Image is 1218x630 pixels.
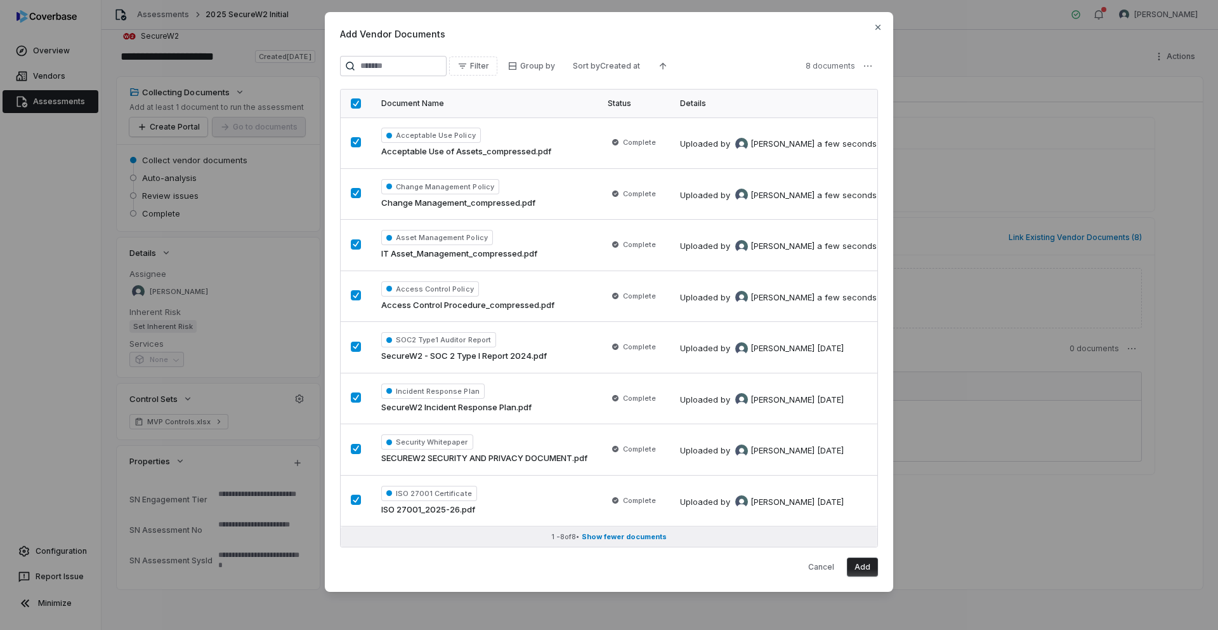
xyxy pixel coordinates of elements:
span: Complete [623,291,656,301]
div: a few seconds ago [817,292,894,304]
span: Change Management_compressed.pdf [381,197,535,210]
span: SOC2 Type1 Auditor Report [381,332,496,347]
button: 1 -8of8• Show fewer documents [341,526,877,547]
span: Acceptable Use of Assets_compressed.pdf [381,145,551,158]
span: Complete [623,137,656,147]
div: [DATE] [817,342,844,355]
button: Sort byCreated at [565,57,648,76]
button: Group by [500,57,563,76]
div: by [721,240,815,253]
span: Access Control Procedure_compressed.pdf [381,299,554,312]
div: a few seconds ago [817,138,894,151]
span: [PERSON_NAME] [750,342,815,355]
button: Filter [449,57,497,76]
div: Uploaded [680,393,844,406]
div: by [721,342,815,355]
span: Asset Management Policy [381,230,493,245]
div: a few seconds ago [817,240,894,253]
span: Filter [470,61,489,71]
div: a few seconds ago [817,189,894,202]
div: Uploaded [680,495,844,508]
span: SecureW2 Incident Response Plan.pdf [381,401,532,414]
div: Uploaded [680,291,894,304]
button: Cancel [801,558,842,577]
span: Complete [623,342,656,352]
span: Incident Response Plan [381,384,485,399]
span: SECUREW2 SECURITY AND PRIVACY DOCUMENT.pdf [381,452,587,465]
span: Complete [623,393,656,403]
span: Show fewer documents [582,532,667,542]
div: by [721,291,815,304]
div: [DATE] [817,394,844,406]
span: Complete [623,239,656,250]
span: Complete [623,495,656,506]
img: Adeola Ajiginni avatar [735,138,748,151]
span: [PERSON_NAME] [750,445,815,457]
img: Adeola Ajiginni avatar [735,393,748,406]
button: Ascending [650,57,676,76]
span: Acceptable Use Policy [381,128,481,143]
span: [PERSON_NAME] [750,292,815,304]
div: [DATE] [817,445,844,457]
span: [PERSON_NAME] [750,394,815,406]
span: Complete [623,189,656,199]
div: Status [608,98,660,109]
span: Access Control Policy [381,281,479,297]
span: IT Asset_Management_compressed.pdf [381,248,537,260]
span: 8 documents [806,61,855,71]
svg: Ascending [658,61,668,71]
button: Add [847,558,878,577]
img: Adeola Ajiginni avatar [735,495,748,508]
div: Uploaded [680,138,894,151]
div: Uploaded [680,189,894,201]
div: Details [680,98,897,109]
img: Adeola Ajiginni avatar [735,342,748,355]
div: Uploaded [680,240,894,253]
div: by [721,189,815,201]
img: Adeola Ajiginni avatar [735,240,748,253]
div: by [721,138,815,151]
span: SecureW2 - SOC 2 Type I Report 2024.pdf [381,350,547,363]
span: Add Vendor Documents [340,27,878,41]
span: [PERSON_NAME] [750,189,815,202]
span: [PERSON_NAME] [750,496,815,509]
span: Complete [623,444,656,454]
div: Uploaded [680,445,844,457]
img: Adeola Ajiginni avatar [735,445,748,457]
div: Document Name [381,98,587,109]
span: [PERSON_NAME] [750,138,815,151]
span: [PERSON_NAME] [750,240,815,253]
div: by [721,445,815,457]
img: Adeola Ajiginni avatar [735,189,748,201]
span: Security Whitepaper [381,434,473,450]
img: Adeola Ajiginni avatar [735,291,748,304]
div: [DATE] [817,496,844,509]
div: by [721,495,815,508]
div: Uploaded [680,342,844,355]
span: ISO 27001_2025-26.pdf [381,504,475,516]
span: ISO 27001 Certificate [381,486,477,501]
span: Change Management Policy [381,179,499,194]
div: by [721,393,815,406]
